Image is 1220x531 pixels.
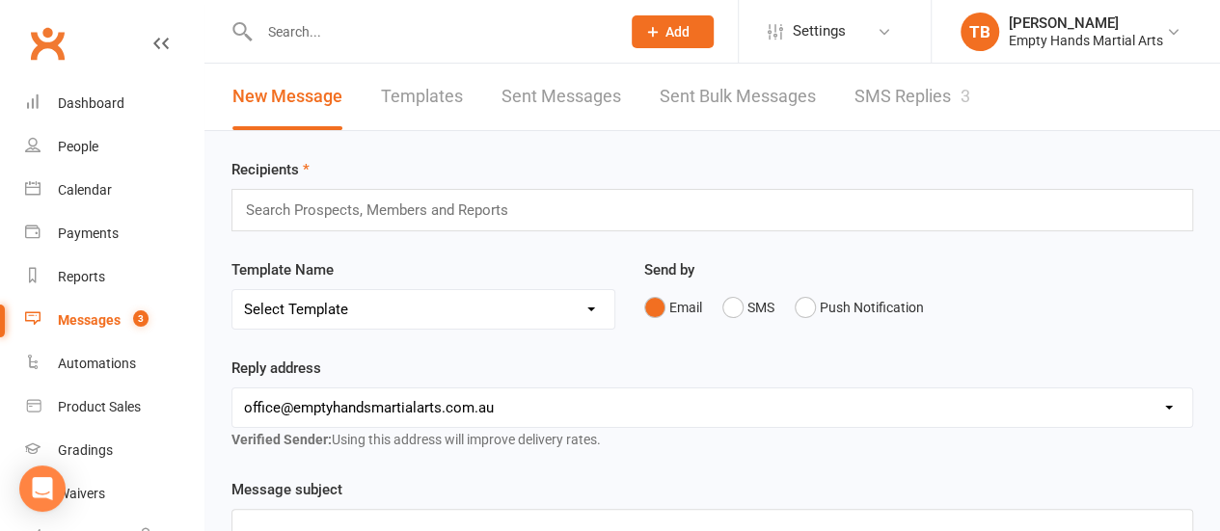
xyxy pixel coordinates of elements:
a: Sent Messages [502,64,621,130]
a: Payments [25,212,203,255]
div: Payments [58,226,119,241]
div: Open Intercom Messenger [19,465,66,512]
a: Automations [25,342,203,385]
a: Reports [25,255,203,299]
button: Email [644,289,702,326]
a: New Message [232,64,342,130]
div: Gradings [58,442,113,458]
button: SMS [722,289,774,326]
a: People [25,125,203,169]
div: Empty Hands Martial Arts [1009,32,1163,49]
label: Recipients [231,158,310,181]
div: People [58,139,98,154]
span: Using this address will improve delivery rates. [231,432,601,447]
a: Clubworx [23,19,71,67]
label: Reply address [231,357,321,380]
div: Messages [58,312,121,328]
span: Settings [793,10,846,53]
a: Product Sales [25,385,203,429]
a: Gradings [25,429,203,472]
a: Templates [381,64,463,130]
input: Search... [254,18,608,45]
a: Waivers [25,472,203,516]
a: Calendar [25,169,203,212]
strong: Verified Sender: [231,432,332,447]
div: Waivers [58,486,105,501]
div: TB [961,13,999,51]
div: Automations [58,356,136,371]
a: Sent Bulk Messages [660,64,816,130]
span: 3 [133,310,149,327]
span: Add [665,24,690,40]
button: Push Notification [795,289,924,326]
input: Search Prospects, Members and Reports [244,198,527,223]
a: Messages 3 [25,299,203,342]
div: [PERSON_NAME] [1009,14,1163,32]
a: Dashboard [25,82,203,125]
div: Reports [58,269,105,284]
div: Calendar [58,182,112,198]
div: Product Sales [58,399,141,414]
a: SMS Replies3 [854,64,970,130]
button: Add [632,15,714,48]
label: Template Name [231,258,334,281]
div: Dashboard [58,95,124,111]
div: 3 [961,86,970,106]
label: Send by [644,258,694,281]
label: Message subject [231,478,342,501]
